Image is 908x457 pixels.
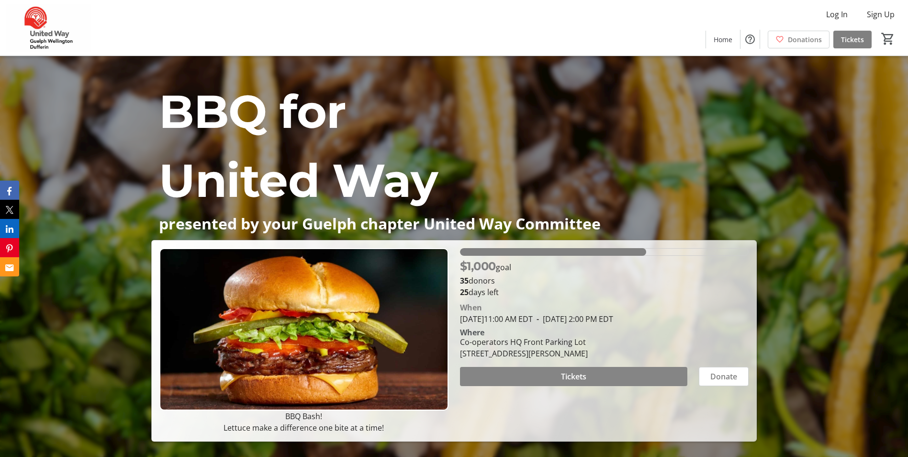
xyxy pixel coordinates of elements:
b: 35 [460,275,469,286]
div: 64.473% of fundraising goal reached [460,248,749,256]
span: Log In [826,9,848,20]
p: Lettuce make a difference one bite at a time! [159,422,448,434]
span: Sign Up [867,9,895,20]
button: Log In [818,7,855,22]
span: Donations [788,34,822,45]
span: $1,000 [460,259,496,273]
a: Tickets [833,31,872,48]
button: Donate [699,367,749,386]
button: Help [740,30,760,49]
span: Tickets [841,34,864,45]
span: [DATE] 2:00 PM EDT [533,314,613,324]
span: Donate [710,371,737,382]
button: Tickets [460,367,687,386]
a: Donations [768,31,830,48]
a: Home [706,31,740,48]
span: [DATE] 11:00 AM EDT [460,314,533,324]
span: BBQ for [159,83,346,139]
img: United Way Guelph Wellington Dufferin's Logo [6,4,91,52]
span: Home [714,34,732,45]
div: When [460,302,482,313]
button: Sign Up [859,7,902,22]
p: days left [460,286,749,298]
span: 25 [460,287,469,297]
span: United Way [159,152,437,208]
div: [STREET_ADDRESS][PERSON_NAME] [460,348,588,359]
div: Where [460,329,484,336]
p: goal [460,258,511,275]
p: presented by your Guelph chapter United Way Committee [159,215,749,232]
button: Cart [879,30,897,47]
div: Co-operators HQ Front Parking Lot [460,336,588,348]
span: - [533,314,543,324]
span: Tickets [561,371,586,382]
p: donors [460,275,749,286]
img: Campaign CTA Media Photo [159,248,448,411]
p: BBQ Bash! [159,411,448,422]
